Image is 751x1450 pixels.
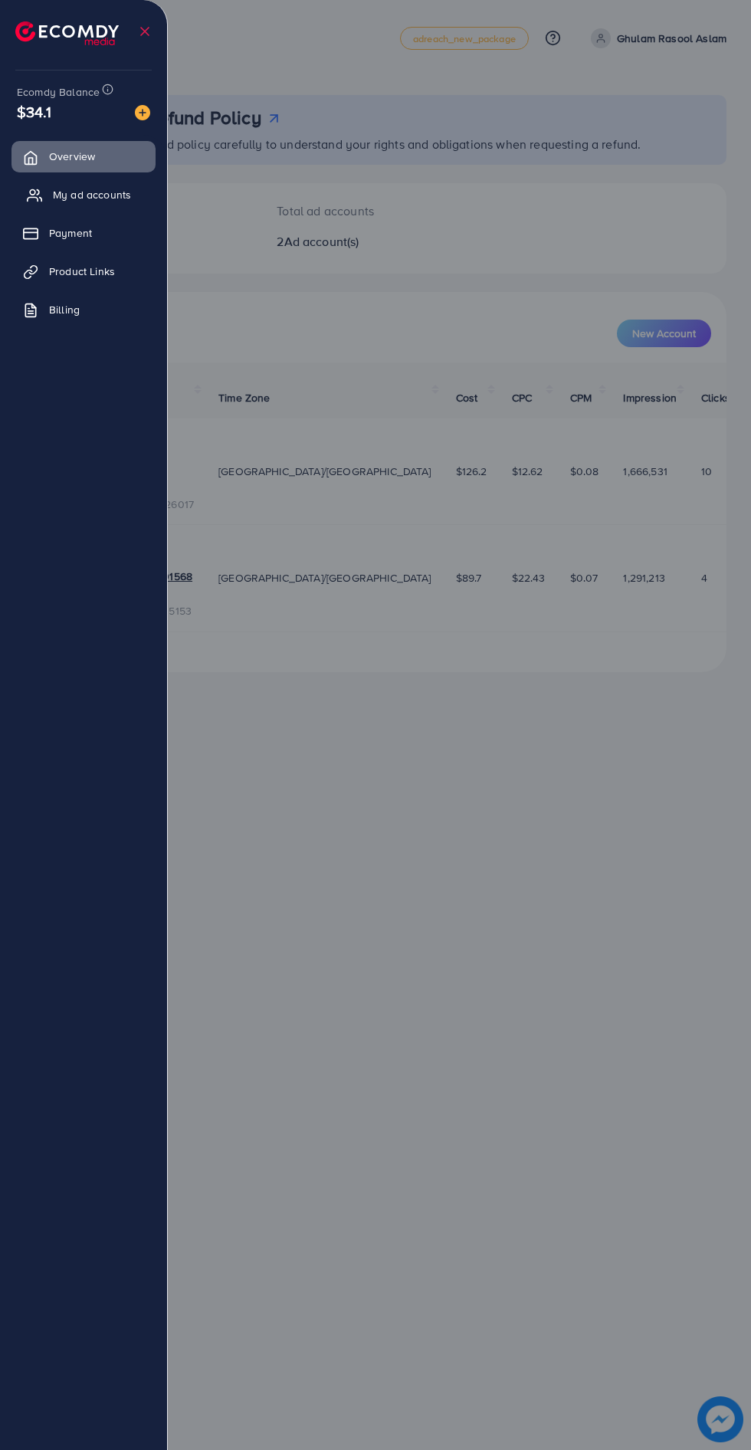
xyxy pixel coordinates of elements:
a: Product Links [11,256,156,287]
img: image [135,105,150,120]
span: My ad accounts [53,187,131,202]
a: Payment [11,218,156,248]
a: Billing [11,294,156,325]
span: Billing [49,302,80,317]
a: Overview [11,141,156,172]
img: logo [15,21,119,45]
span: Ecomdy Balance [17,84,100,100]
span: Product Links [49,264,115,279]
span: Overview [49,149,95,164]
a: My ad accounts [11,179,156,210]
span: Payment [49,225,92,241]
span: $34.1 [17,100,51,123]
